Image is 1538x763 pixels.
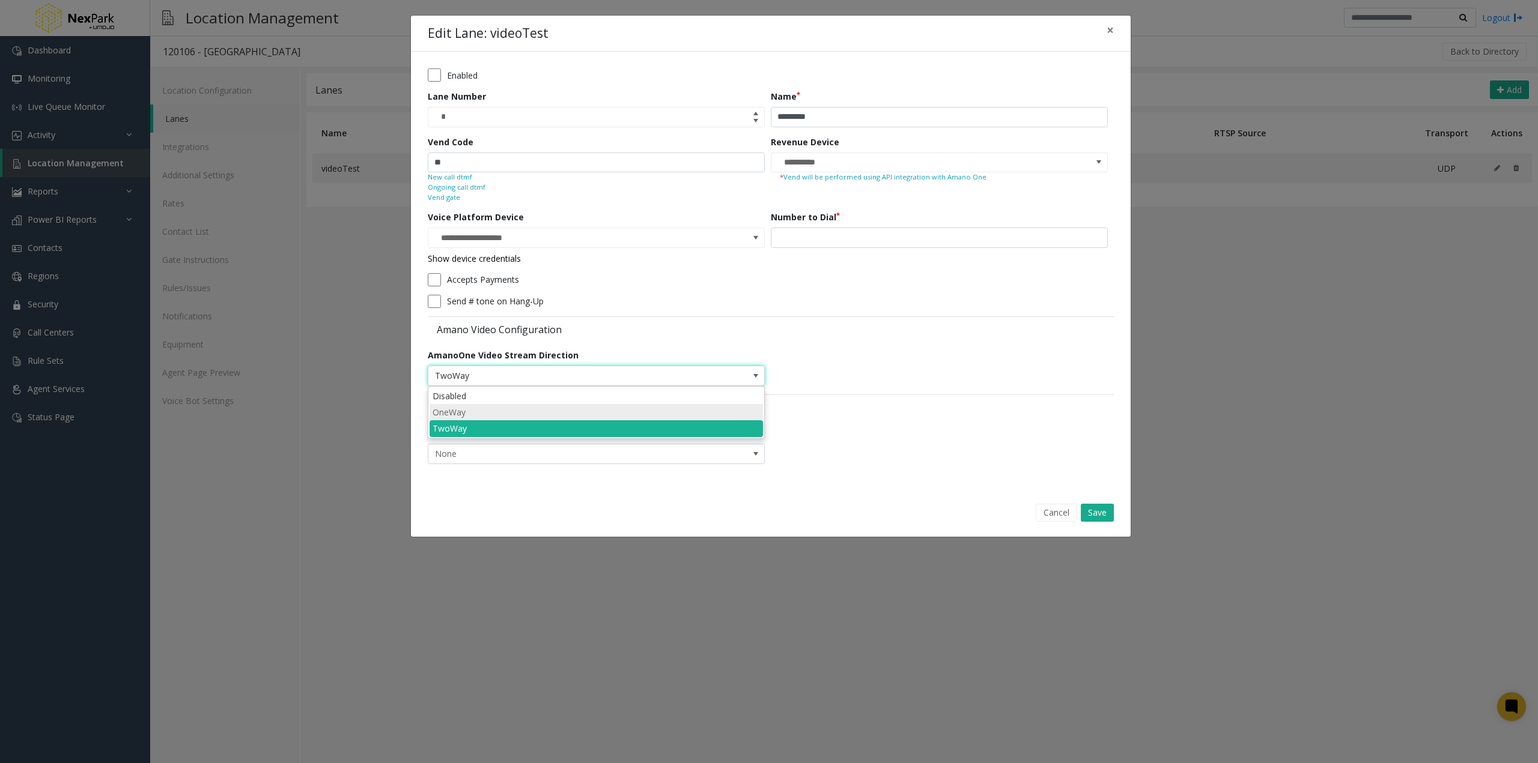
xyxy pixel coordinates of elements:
[747,117,764,127] span: Decrease value
[428,90,486,103] label: Lane Number
[771,136,839,148] label: Revenue Device
[430,388,763,404] li: Disabled
[447,295,544,307] label: Send # tone on Hang-Up
[447,273,519,286] label: Accepts Payments
[1036,504,1077,522] button: Cancel
[428,349,579,361] label: AmanoOne Video Stream Direction
[428,193,460,203] small: Vend gate
[428,323,768,336] label: Amano Video Configuration
[428,172,472,182] small: New call dtmf
[1081,504,1114,522] button: Save
[428,24,549,43] h4: Edit Lane: videoTest
[428,136,473,148] label: Vend Code
[771,90,800,103] label: Name
[430,420,763,436] li: TwoWay
[428,366,697,385] span: TwoWay
[1107,22,1114,38] span: ×
[428,211,524,223] label: Voice Platform Device
[428,444,697,463] span: None
[430,404,763,420] li: OneWay
[771,211,840,223] label: Number to Dial
[447,69,478,82] label: Enabled
[428,253,521,264] a: Show device credentials
[428,182,485,193] small: Ongoing call dtmf
[780,172,1099,182] small: Vend will be performed using API integration with Amano One
[1098,16,1122,45] button: Close
[747,107,764,117] span: Increase value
